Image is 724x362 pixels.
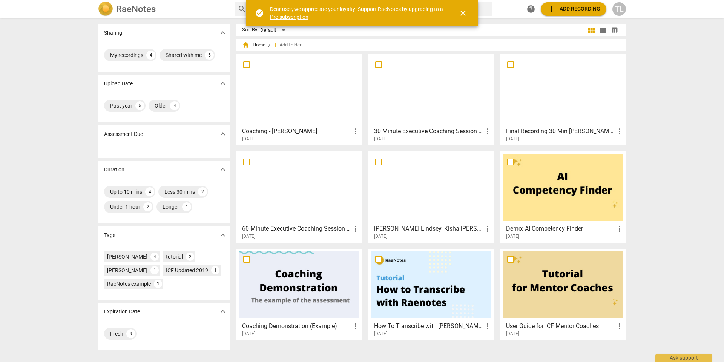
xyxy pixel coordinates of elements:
[145,187,154,196] div: 4
[371,154,491,239] a: [PERSON_NAME] Lindsey_Kisha [PERSON_NAME]-20250328-60min[DATE]
[107,253,147,260] div: [PERSON_NAME]
[242,233,255,240] span: [DATE]
[170,101,179,110] div: 4
[239,154,359,239] a: 60 Minute Executive Coaching Session w_ [PERSON_NAME] for [PERSON_NAME]-20250418_105933-Meeting R...
[104,231,115,239] p: Tags
[506,136,519,142] span: [DATE]
[155,102,167,109] div: Older
[98,2,113,17] img: Logo
[242,331,255,337] span: [DATE]
[186,253,194,261] div: 2
[483,127,492,136] span: more_vert
[205,51,214,60] div: 5
[371,57,491,142] a: 30 Minute Executive Coaching Session w [PERSON_NAME] for [PERSON_NAME]-20250611[DATE]
[615,322,624,331] span: more_vert
[166,266,208,274] div: ICF Updated 2019
[351,322,360,331] span: more_vert
[547,5,556,14] span: add
[242,224,351,233] h3: 60 Minute Executive Coaching Session w_ Tony Lindsey for Morgan Reyes-20250418_105933-Meeting Rec...
[218,28,227,37] span: expand_more
[217,128,229,140] button: Show more
[104,308,140,316] p: Expiration Date
[104,29,122,37] p: Sharing
[217,164,229,175] button: Show more
[459,9,468,18] span: close
[107,280,151,288] div: RaeNotes example
[541,2,606,16] button: Upload
[217,230,229,241] button: Show more
[211,266,219,274] div: 1
[238,5,247,14] span: search
[218,307,227,316] span: expand_more
[374,224,483,233] h3: Tony Lindsey_Kisha Guin-20250328-60min
[242,41,250,49] span: home
[110,102,132,109] div: Past year
[143,202,152,211] div: 2
[198,187,207,196] div: 2
[506,224,615,233] h3: Demo: AI Competency Finder
[526,5,535,14] span: help
[270,5,445,21] div: Dear user, we appreciate your loyalty! Support RaeNotes by upgrading to a
[503,251,623,337] a: User Guide for ICF Mentor Coaches[DATE]
[374,322,483,331] h3: How To Transcribe with RaeNotes
[272,41,279,49] span: add
[524,2,538,16] a: Help
[146,51,155,60] div: 4
[547,5,600,14] span: Add recording
[218,165,227,174] span: expand_more
[217,306,229,317] button: Show more
[270,14,308,20] a: Pro subscription
[506,233,519,240] span: [DATE]
[503,154,623,239] a: Demo: AI Competency Finder[DATE]
[217,27,229,39] button: Show more
[166,51,202,59] div: Shared with me
[374,127,483,136] h3: 30 Minute Executive Coaching Session w Tony Lindsey for Lakisha Guin-20250611
[587,26,596,35] span: view_module
[218,129,227,139] span: expand_more
[242,136,255,142] span: [DATE]
[506,127,615,136] h3: Final Recording 30 Min Tony Lindsey-Sage P-20250616
[163,203,179,211] div: Longer
[164,188,195,196] div: Less 30 mins
[503,57,623,142] a: Final Recording 30 Min [PERSON_NAME] P-20250616[DATE]
[218,79,227,88] span: expand_more
[242,322,351,331] h3: Coaching Demonstration (Example)
[279,42,301,48] span: Add folder
[166,253,183,260] div: tutorial
[242,127,351,136] h3: Coaching - Payron Christenberry
[150,253,159,261] div: 4
[150,266,159,274] div: 1
[506,331,519,337] span: [DATE]
[351,127,360,136] span: more_vert
[239,57,359,142] a: Coaching - [PERSON_NAME][DATE]
[126,329,135,338] div: 9
[242,41,265,49] span: Home
[255,9,264,18] span: check_circle
[374,331,387,337] span: [DATE]
[609,25,620,36] button: Table view
[586,25,597,36] button: Tile view
[110,51,143,59] div: My recordings
[218,231,227,240] span: expand_more
[110,330,123,337] div: Fresh
[98,2,229,17] a: LogoRaeNotes
[154,280,162,288] div: 1
[217,78,229,89] button: Show more
[374,233,387,240] span: [DATE]
[107,266,147,274] div: [PERSON_NAME]
[371,251,491,337] a: How To Transcribe with [PERSON_NAME][DATE]
[374,136,387,142] span: [DATE]
[612,2,626,16] button: TL
[655,354,712,362] div: Ask support
[242,27,257,33] div: Sort By
[104,80,133,88] p: Upload Date
[454,4,472,22] button: Close
[260,24,288,36] div: Default
[351,224,360,233] span: more_vert
[268,42,270,48] span: /
[110,188,142,196] div: Up to 10 mins
[597,25,609,36] button: List view
[483,322,492,331] span: more_vert
[598,26,607,35] span: view_list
